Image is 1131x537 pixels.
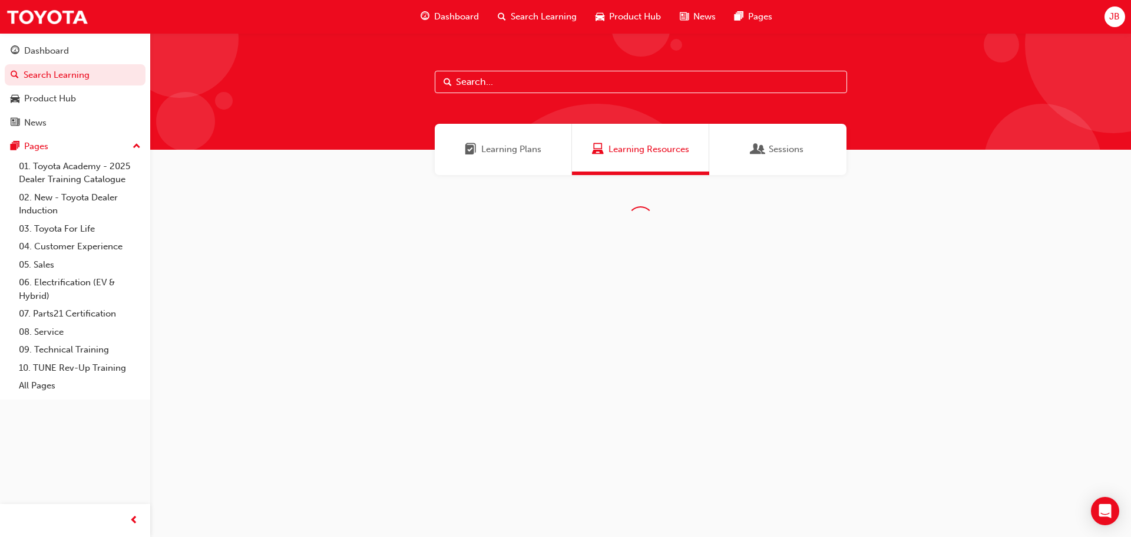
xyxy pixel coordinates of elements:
button: Pages [5,136,145,157]
a: All Pages [14,377,145,395]
a: 05. Sales [14,256,145,274]
span: Search Learning [511,10,577,24]
span: news-icon [11,118,19,129]
button: DashboardSearch LearningProduct HubNews [5,38,145,136]
a: guage-iconDashboard [411,5,488,29]
a: 04. Customer Experience [14,238,145,256]
span: Learning Resources [609,143,689,156]
a: Learning PlansLearning Plans [435,124,572,175]
span: Sessions [769,143,803,156]
img: Trak [6,4,88,30]
span: search-icon [11,70,19,81]
a: 08. Service [14,323,145,341]
div: Pages [24,140,48,153]
span: Dashboard [434,10,479,24]
span: Sessions [752,143,764,156]
a: Product Hub [5,88,145,110]
a: 09. Technical Training [14,341,145,359]
span: Learning Resources [592,143,604,156]
a: car-iconProduct Hub [586,5,670,29]
a: 10. TUNE Rev-Up Training [14,359,145,377]
a: SessionsSessions [709,124,846,175]
span: JB [1109,10,1120,24]
div: Product Hub [24,92,76,106]
a: pages-iconPages [725,5,782,29]
span: pages-icon [735,9,743,24]
a: 01. Toyota Academy - 2025 Dealer Training Catalogue [14,157,145,189]
span: car-icon [596,9,604,24]
span: search-icon [498,9,506,24]
input: Search... [435,71,847,93]
span: pages-icon [11,141,19,152]
span: news-icon [680,9,689,24]
span: up-icon [133,139,141,154]
span: guage-icon [421,9,429,24]
div: Open Intercom Messenger [1091,497,1119,525]
span: Pages [748,10,772,24]
a: news-iconNews [670,5,725,29]
a: 03. Toyota For Life [14,220,145,238]
a: Search Learning [5,64,145,86]
div: News [24,116,47,130]
span: Search [444,75,452,89]
a: search-iconSearch Learning [488,5,586,29]
span: Learning Plans [481,143,541,156]
a: 02. New - Toyota Dealer Induction [14,189,145,220]
div: Dashboard [24,44,69,58]
a: Dashboard [5,40,145,62]
a: News [5,112,145,134]
button: JB [1104,6,1125,27]
span: prev-icon [130,513,138,528]
span: car-icon [11,94,19,104]
span: guage-icon [11,46,19,57]
a: Learning ResourcesLearning Resources [572,124,709,175]
a: 06. Electrification (EV & Hybrid) [14,274,145,305]
span: Product Hub [609,10,661,24]
a: 07. Parts21 Certification [14,305,145,323]
span: News [693,10,716,24]
span: Learning Plans [465,143,477,156]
